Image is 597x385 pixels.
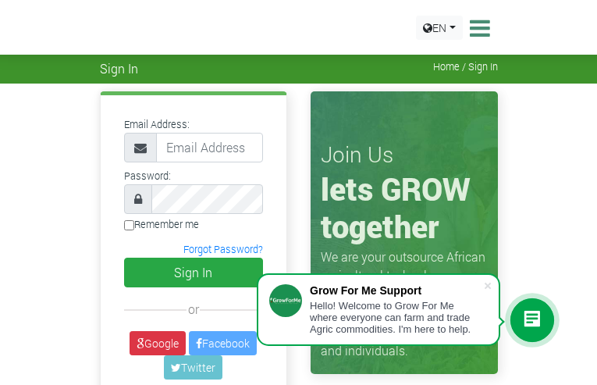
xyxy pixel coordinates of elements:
label: Remember me [124,217,199,232]
label: Email Address: [124,117,190,132]
div: or [124,300,263,319]
span: Home / Sign In [433,61,498,73]
h1: lets GROW together [321,170,488,245]
div: Grow For Me Support [310,284,483,297]
input: Email Address [156,133,263,162]
a: Forgot Password? [183,243,263,255]
a: EN [416,16,463,40]
p: We are your outsource African agricultural technology company that focuses on cultivating large s... [321,248,488,360]
a: Google [130,331,186,355]
h3: Join Us [321,141,488,168]
button: Sign In [124,258,263,287]
div: Hello! Welcome to Grow For Me where everyone can farm and trade Agric commodities. I'm here to help. [310,300,483,335]
label: Password: [124,169,171,184]
span: Sign In [100,61,138,76]
input: Remember me [124,220,134,230]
